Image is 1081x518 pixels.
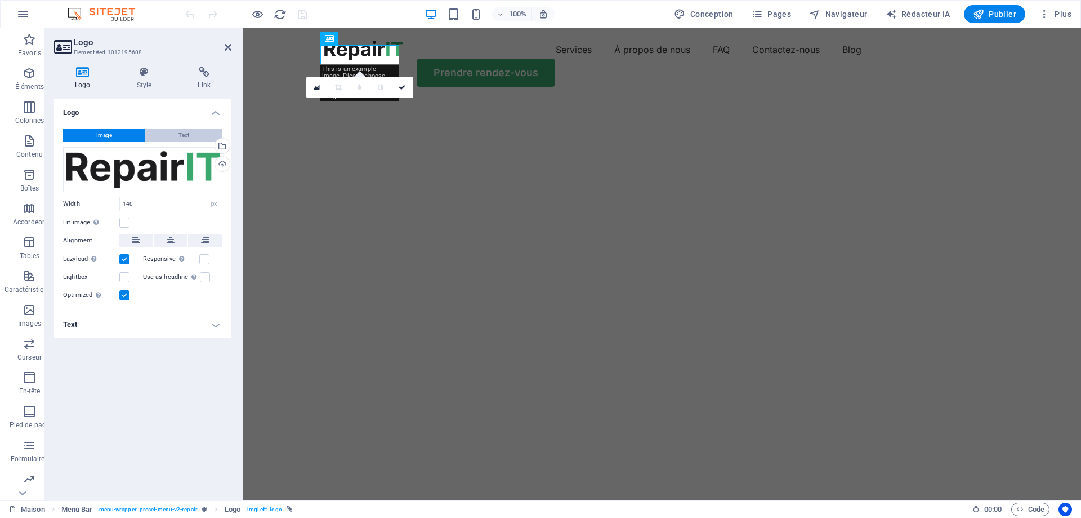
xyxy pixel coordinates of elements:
a: Confirm ( Ctrl ⏎ ) [392,77,413,98]
div: This is an example image. Please choose your own for more options. [320,65,399,101]
font: Conception [690,10,734,19]
font: Pages [767,10,791,19]
button: Rédacteur IA [881,5,955,23]
a: Select files from the file manager, stock photos, or upload file(s) [306,77,328,98]
font: Code [1028,505,1044,513]
font: Plus [1055,10,1071,19]
img: Logo de l'éditeur [65,7,149,21]
a: Cliquez pour annuler la sélection. Double-cliquez pour ouvrir Pages. [9,503,45,516]
label: Fit image [63,216,119,229]
font: Navigateur [825,10,868,19]
button: Plus [1034,5,1076,23]
a: Crop mode [328,77,349,98]
button: recharger [273,7,287,21]
i: This element is a customizable preset [202,506,207,512]
i: Lors du redimensionnement, ajustez automatiquement le niveau de zoom pour l'adapter à l'appareil ... [538,9,548,19]
button: Conception [669,5,738,23]
font: : [992,505,994,513]
span: Image [96,129,112,142]
span: . menu-wrapper .preset-menu-v2-repair [97,503,198,516]
button: Image [63,129,145,142]
button: Navigateur [805,5,872,23]
h4: Logo [54,67,116,90]
h4: Logo [54,99,231,119]
h4: Style [116,67,177,90]
font: Rédacteur IA [901,10,950,19]
font: Colonnes [15,117,44,125]
font: En-tête [19,387,41,395]
label: Alignment [63,234,119,247]
label: Responsive [143,253,199,266]
nav: fil d'Ariane [61,503,293,516]
h4: Link [177,67,231,90]
font: Curseur [17,353,42,361]
font: Pied de page [10,421,50,429]
label: Width [63,201,119,207]
label: Lightbox [63,271,119,284]
span: Click to select. Double-click to edit [225,503,240,516]
font: Images [18,320,41,327]
i: This element is linked [287,506,293,512]
font: Tables [20,252,40,260]
font: Favoris [18,49,41,57]
label: Lazyload [63,253,119,266]
div: Conception (Ctrl+Alt+Y) [669,5,738,23]
button: Pages [747,5,796,23]
font: Caractéristiques [5,286,55,294]
a: Blur [349,77,370,98]
h3: Element #ed-1012195608 [74,47,209,57]
div: RepairIT.png [63,147,222,192]
button: Text [145,129,222,142]
font: 00 [994,505,1002,513]
h2: Logo [74,37,231,47]
span: . imgLeft .logo [245,503,282,516]
h4: Text [54,311,231,338]
button: Centrés sur l'utilisateur [1058,503,1072,516]
font: Contenu [16,150,43,158]
label: Optimized [63,289,119,302]
font: Accordéon [13,218,46,226]
button: Code [1011,503,1049,516]
span: Text [178,129,189,142]
font: Éléments [15,83,44,91]
button: Cliquez ici pour quitter le mode aperçu et continuer l'édition [251,7,264,21]
a: Greyscale [370,77,392,98]
font: 100% [509,10,526,18]
label: Use as headline [143,271,200,284]
font: Maison [21,505,45,513]
button: 100% [492,7,532,21]
h6: Durée de la séance [972,503,1002,516]
font: 00 [984,505,992,513]
font: Boîtes [20,184,39,192]
font: Formulaires [11,455,48,463]
font: Publier [989,10,1016,19]
button: Publier [964,5,1025,23]
span: Click to select. Double-click to edit [61,503,93,516]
